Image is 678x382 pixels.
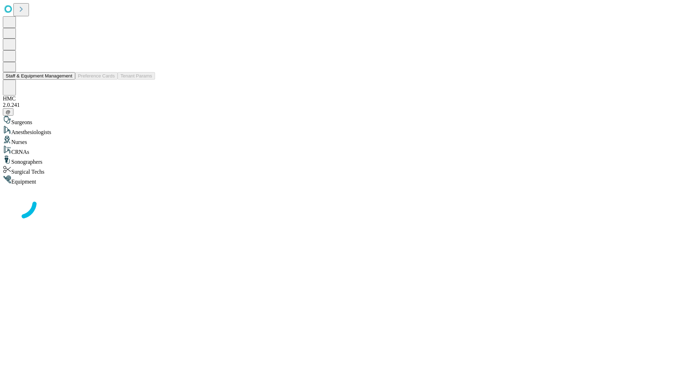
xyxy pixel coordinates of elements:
[3,165,675,175] div: Surgical Techs
[3,108,13,116] button: @
[3,155,675,165] div: Sonographers
[3,145,675,155] div: CRNAs
[3,175,675,185] div: Equipment
[118,72,155,80] button: Tenant Params
[3,72,75,80] button: Staff & Equipment Management
[3,126,675,135] div: Anesthesiologists
[3,135,675,145] div: Nurses
[3,102,675,108] div: 2.0.241
[6,109,11,115] span: @
[75,72,118,80] button: Preference Cards
[3,95,675,102] div: HMC
[3,116,675,126] div: Surgeons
